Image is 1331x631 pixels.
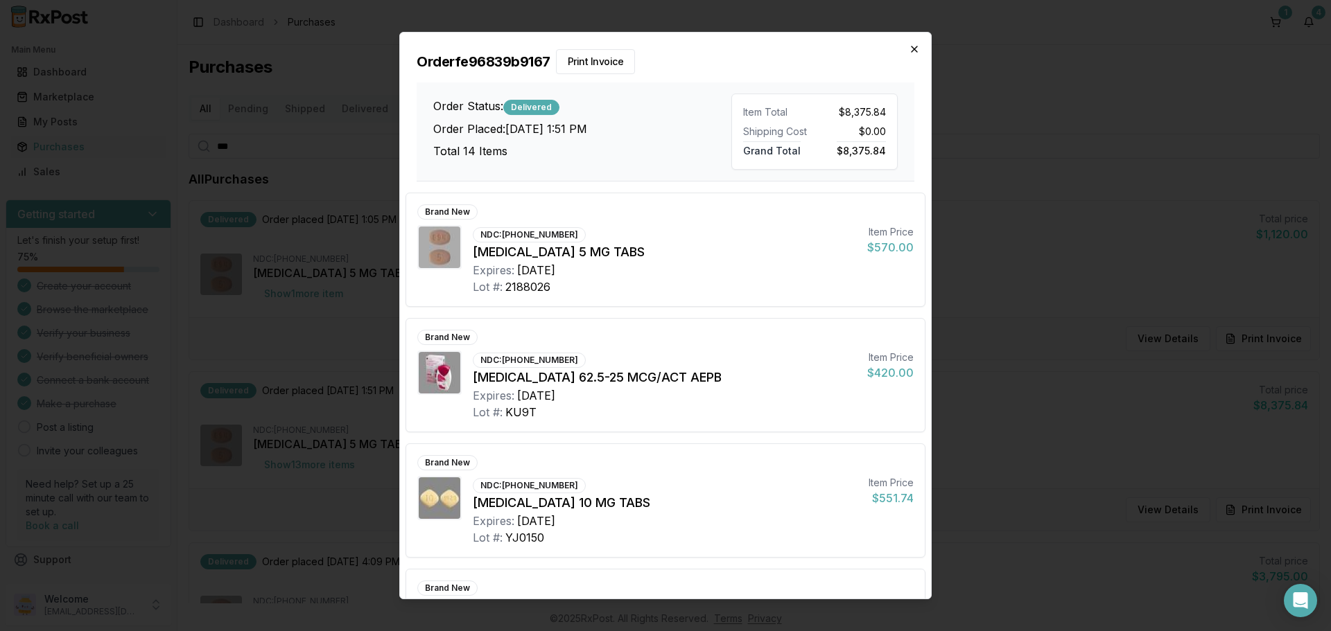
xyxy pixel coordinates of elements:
div: Delivered [503,100,559,115]
div: Brand New [417,455,478,470]
div: YJ0150 [505,529,544,546]
img: Eliquis 5 MG TABS [419,226,460,268]
div: Item Price [867,225,914,239]
div: Item Price [869,476,914,490]
div: Expires: [473,387,514,404]
button: Print Invoice [556,49,636,74]
div: Lot #: [473,404,503,420]
div: Lot #: [473,529,503,546]
h3: Order Placed: [DATE] 1:51 PM [433,121,731,137]
h3: Order Status: [433,98,731,115]
div: $551.74 [869,490,914,506]
div: [MEDICAL_DATA] 10 MG TABS [473,493,858,513]
h3: Total 14 Items [433,143,731,159]
div: KU9T [505,404,537,420]
div: [DATE] [517,387,555,404]
div: NDC: [PHONE_NUMBER] [473,227,586,242]
div: 2188026 [505,278,550,295]
img: Farxiga 10 MG TABS [419,477,460,519]
div: Brand New [417,330,478,345]
div: Item Price [867,350,914,364]
div: [DATE] [517,262,555,278]
div: Item Total [743,105,809,119]
div: NDC: [PHONE_NUMBER] [473,478,586,493]
div: NDC: [PHONE_NUMBER] [473,353,586,368]
span: $8,375.84 [837,141,886,157]
div: [MEDICAL_DATA] 5 MG TABS [473,242,856,262]
h2: Order fe96839b9167 [417,49,914,74]
div: [MEDICAL_DATA] 62.5-25 MCG/ACT AEPB [473,368,856,387]
span: Grand Total [743,141,801,157]
div: $420.00 [867,364,914,381]
div: Brand New [417,204,478,220]
div: $0.00 [820,125,886,139]
div: Lot #: [473,278,503,295]
div: [DATE] [517,513,555,529]
img: Anoro Ellipta 62.5-25 MCG/ACT AEPB [419,352,460,393]
span: $8,375.84 [839,105,886,119]
div: Shipping Cost [743,125,809,139]
div: $570.00 [867,239,914,256]
div: Brand New [417,580,478,596]
div: Expires: [473,513,514,529]
div: Expires: [473,262,514,278]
